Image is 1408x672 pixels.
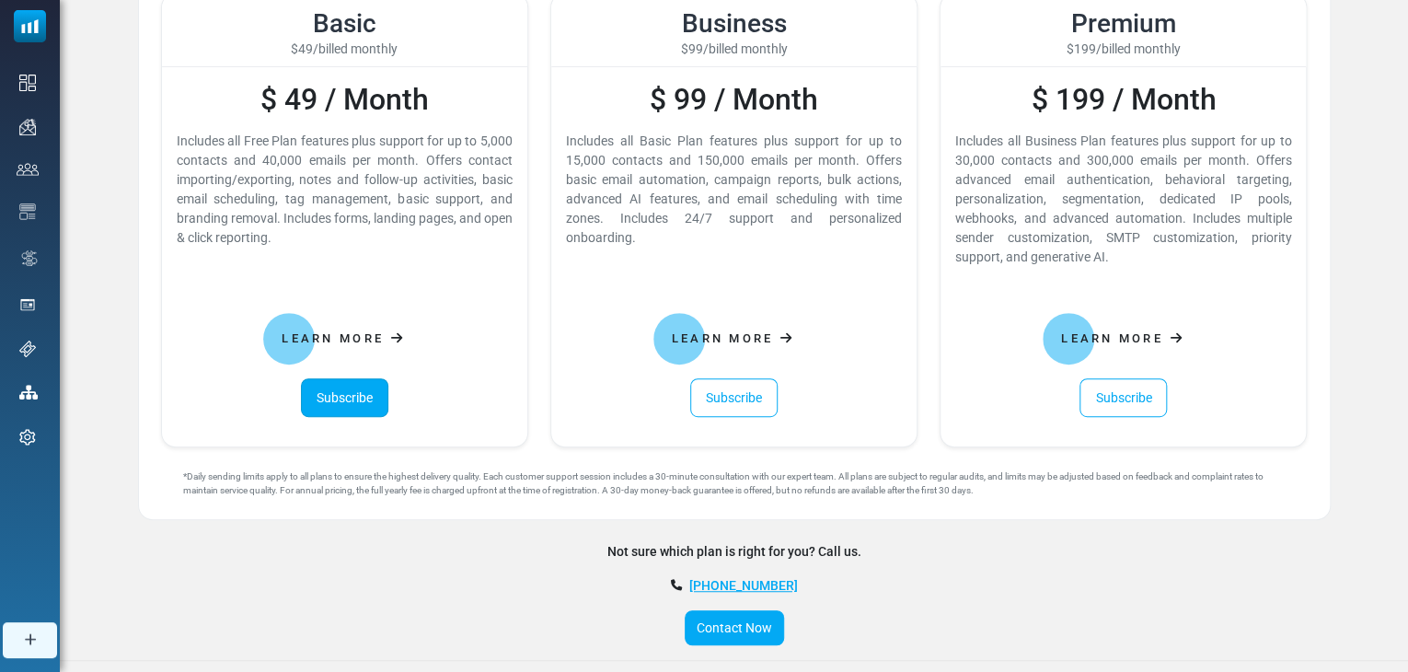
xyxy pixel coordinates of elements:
a: Learn More [263,313,425,364]
div: *Daily sending limits apply to all plans to ensure the highest delivery quality. Each customer su... [161,469,1308,497]
a: Subscribe [301,378,388,417]
span: Basic [313,8,376,39]
h2: $ 99 / Month [566,82,902,117]
img: landing_pages.svg [19,296,36,313]
div: Includes all Business Plan features plus support for up to 30,000 contacts and 300,000 emails per... [955,132,1291,267]
img: support-icon.svg [19,341,36,357]
span: Premium [1071,8,1176,39]
img: campaigns-icon.png [19,119,36,135]
h2: $ 199 / Month [955,82,1291,117]
div: Includes all Free Plan features plus support for up to 5,000 contacts and 40,000 emails per month... [177,132,513,248]
span: $99/billed monthly [680,41,787,56]
img: dashboard-icon.svg [19,75,36,91]
img: mailsoftly_icon_blue_white.svg [14,10,46,42]
img: contacts-icon.svg [17,163,39,176]
h2: $ 49 / Month [177,82,513,117]
img: settings-icon.svg [19,429,36,446]
a: Learn More [1043,313,1205,364]
a: [PHONE_NUMBER] [689,578,798,593]
div: Not sure which plan is right for you? Call us. [138,542,1331,562]
img: workflow.svg [19,248,40,269]
a: Subscribe [1079,378,1167,417]
span: Business [681,8,786,39]
span: $49/billed monthly [291,41,398,56]
a: Subscribe [690,378,778,417]
span: $199/billed monthly [1067,41,1181,56]
div: Includes all Basic Plan features plus support for up to 15,000 contacts and 150,000 emails per mo... [566,132,902,248]
a: Learn More [653,313,815,364]
a: Contact Now [685,610,784,645]
span: Learn More [672,331,774,345]
img: email-templates-icon.svg [19,203,36,220]
span: Learn More [1061,331,1163,345]
span: Learn More [282,331,384,345]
